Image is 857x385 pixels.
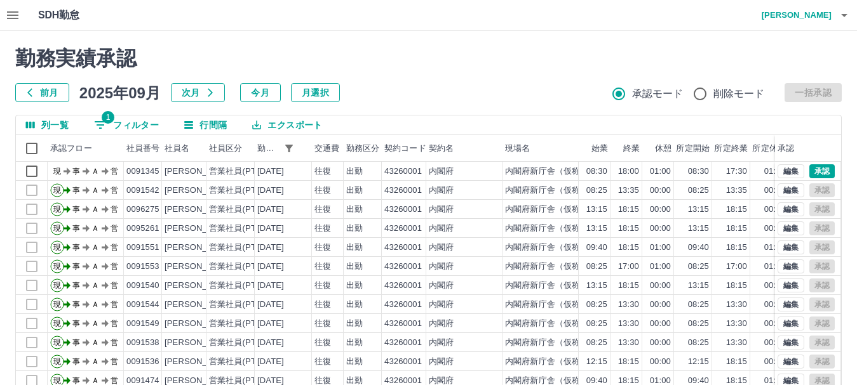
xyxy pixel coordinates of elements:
div: 13:30 [726,299,747,311]
div: [DATE] [257,356,284,368]
div: 18:15 [618,204,639,216]
text: 事 [72,319,80,328]
div: [PERSON_NAME] [165,166,234,178]
div: 出勤 [346,318,363,330]
div: 17:30 [726,166,747,178]
div: 08:30 [688,166,709,178]
div: 営業社員(PT契約) [209,185,276,197]
div: 1件のフィルターを適用中 [280,140,298,157]
text: Ａ [91,338,99,347]
text: 営 [111,319,118,328]
button: 編集 [778,240,804,254]
div: 内閣府新庁舎（仮称）整備等事業（電話交換 [505,318,672,330]
div: 00:00 [764,204,785,216]
div: 勤務区分 [346,135,380,162]
div: 勤務日 [257,135,280,162]
div: 営業社員(PT契約) [209,299,276,311]
button: 次月 [171,83,225,102]
div: 43260001 [384,185,422,197]
div: 内閣府 [429,280,454,292]
div: 終業 [611,135,642,162]
div: 始業 [579,135,611,162]
div: 所定開始 [674,135,712,162]
div: 往復 [314,166,331,178]
div: 00:00 [650,299,671,311]
div: 始業 [591,135,608,162]
div: 往復 [314,223,331,235]
div: 交通費 [312,135,344,162]
div: [PERSON_NAME] [165,280,234,292]
button: 編集 [778,355,804,369]
div: 契約コード [382,135,426,162]
text: 現 [53,224,61,233]
div: 0091540 [126,280,159,292]
button: 編集 [778,297,804,311]
button: 編集 [778,221,804,235]
text: 現 [53,300,61,309]
text: Ａ [91,281,99,290]
button: 月選択 [291,83,340,102]
text: 現 [53,205,61,214]
button: 編集 [778,183,804,197]
div: 08:25 [688,318,709,330]
text: 事 [72,376,80,385]
div: [PERSON_NAME] [165,299,234,311]
text: Ａ [91,262,99,271]
div: 17:00 [726,261,747,273]
div: 交通費 [314,135,339,162]
div: 出勤 [346,337,363,349]
div: 出勤 [346,280,363,292]
div: 43260001 [384,299,422,311]
text: 事 [72,281,80,290]
div: 43260001 [384,356,422,368]
div: 往復 [314,280,331,292]
text: 事 [72,338,80,347]
button: 前月 [15,83,69,102]
div: 承認フロー [50,135,92,162]
div: 内閣府 [429,299,454,311]
div: 営業社員(PT契約) [209,223,276,235]
div: 13:30 [618,318,639,330]
div: 18:15 [726,280,747,292]
div: [DATE] [257,318,284,330]
text: 営 [111,300,118,309]
div: 休憩 [655,135,671,162]
div: 00:00 [650,280,671,292]
div: 18:15 [618,242,639,254]
div: 13:15 [688,204,709,216]
div: 営業社員(PT契約) [209,318,276,330]
div: 所定休憩 [752,135,786,162]
div: 0096275 [126,204,159,216]
div: [PERSON_NAME] [165,204,234,216]
div: 13:35 [618,185,639,197]
div: 営業社員(PT契約) [209,280,276,292]
div: 13:15 [586,204,607,216]
div: 00:00 [764,299,785,311]
div: [DATE] [257,204,284,216]
text: Ａ [91,186,99,195]
button: 行間隔 [174,115,237,134]
div: [DATE] [257,166,284,178]
div: 往復 [314,185,331,197]
div: 承認フロー [48,135,124,162]
text: 営 [111,167,118,176]
text: 事 [72,205,80,214]
div: [PERSON_NAME] [165,185,234,197]
div: 01:00 [650,242,671,254]
div: 13:30 [726,337,747,349]
div: 13:30 [726,318,747,330]
div: [DATE] [257,280,284,292]
div: 内閣府 [429,318,454,330]
div: 09:40 [586,242,607,254]
div: 内閣府 [429,242,454,254]
div: 01:00 [650,261,671,273]
div: 社員名 [162,135,206,162]
text: 営 [111,338,118,347]
span: 1 [102,111,114,124]
div: 現場名 [505,135,530,162]
div: 往復 [314,318,331,330]
text: 営 [111,281,118,290]
div: 18:00 [618,166,639,178]
div: 00:00 [764,223,785,235]
text: 事 [72,262,80,271]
